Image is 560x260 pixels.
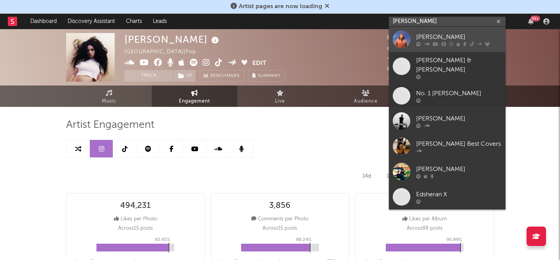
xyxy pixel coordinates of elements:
span: Live [275,97,285,106]
span: Dismiss [325,3,329,10]
div: [PERSON_NAME] [416,164,502,174]
div: No. 1 [PERSON_NAME] [416,89,502,98]
a: Music [66,86,152,107]
a: Live [237,86,323,107]
span: Artist pages are now loading [239,3,322,10]
a: [PERSON_NAME] [389,159,506,184]
button: Summary [248,70,285,82]
div: Likes per Photo [114,215,157,224]
div: 3,856 [269,201,290,211]
span: Engagement [179,97,210,106]
button: (1) [173,70,196,82]
p: 88.24 % [296,235,311,244]
p: Across 88 posts [407,224,443,233]
button: 99+ [528,18,534,24]
div: 1m [381,169,400,183]
p: 92.65 % [155,235,170,244]
div: Likes per Album [402,215,447,224]
div: [PERSON_NAME] Best Covers [416,139,502,148]
a: [PERSON_NAME] [389,27,506,52]
a: Engagement [152,86,237,107]
a: [PERSON_NAME] [389,108,506,134]
a: Dashboard [25,14,62,29]
p: Across 15 posts [262,224,297,233]
a: Charts [121,14,147,29]
p: Across 15 posts [118,224,153,233]
a: Audience [323,86,408,107]
a: Benchmark [199,70,244,82]
input: Search for artists [389,17,506,26]
a: No. 1 [PERSON_NAME] [389,83,506,108]
span: Jump Score: 62.3 [387,76,432,81]
div: Edsheran X [416,190,502,199]
span: Audience [354,97,378,106]
p: 95.89 % [446,235,462,244]
span: 5,000,000 [387,45,423,51]
span: Benchmark [210,72,240,81]
div: [PERSON_NAME] [124,33,221,46]
div: [PERSON_NAME] [416,32,502,42]
span: Artist Engagement [66,120,154,130]
div: 494,231 [120,201,150,211]
div: Comments per Photo [251,215,308,224]
span: 33,219,263 Monthly Listeners [387,66,472,72]
div: [PERSON_NAME] [416,114,502,123]
div: [GEOGRAPHIC_DATA] | Pop [124,47,205,57]
span: 5,996,371 [387,35,422,40]
div: 99 + [530,16,540,21]
span: ( 1 ) [173,70,196,82]
a: Discovery Assistant [62,14,121,29]
a: Edsheran X [389,184,506,209]
a: [PERSON_NAME] Best Covers [389,134,506,159]
button: Edit [252,59,266,68]
span: Music [102,97,116,106]
span: 435,292 [387,56,417,61]
span: Summary [258,74,281,78]
div: [PERSON_NAME] & [PERSON_NAME] [416,56,502,75]
div: 14d [357,169,377,183]
button: Track [124,70,173,82]
a: Leads [147,14,172,29]
a: [PERSON_NAME] & [PERSON_NAME] [389,52,506,83]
